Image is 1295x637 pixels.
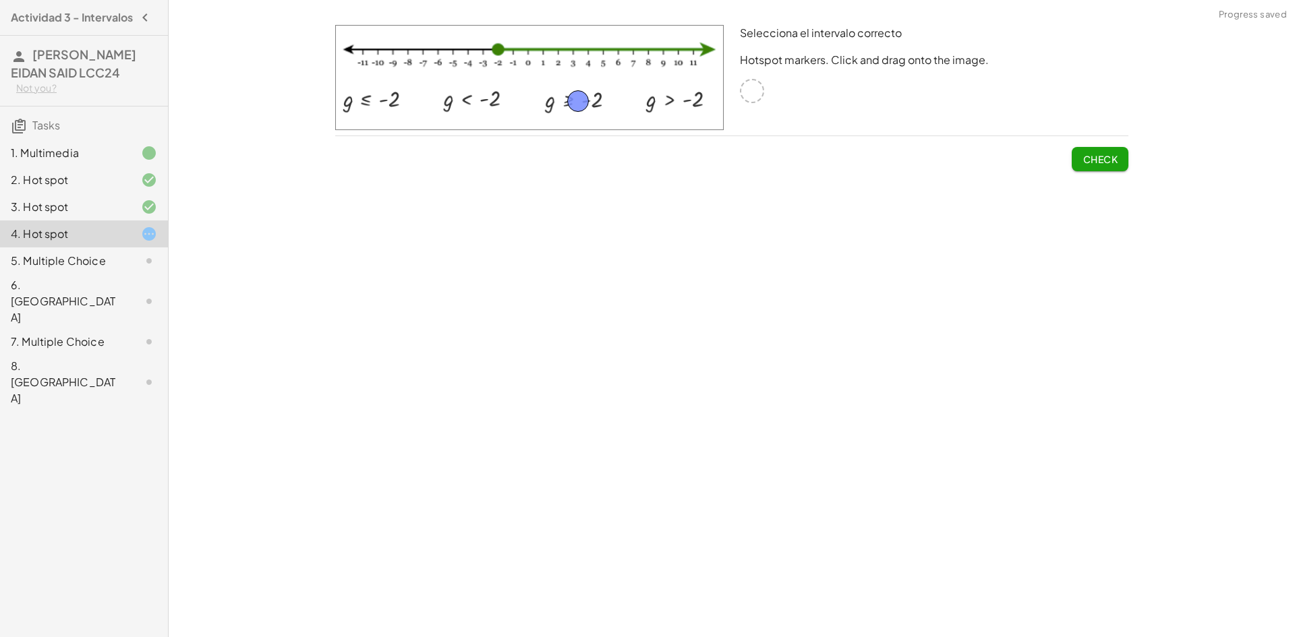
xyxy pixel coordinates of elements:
div: 4. Hot spot [11,226,119,242]
div: 1. Multimedia [11,145,119,161]
p: Selecciona el intervalo correcto [740,25,1128,41]
div: 6. [GEOGRAPHIC_DATA] [11,277,119,326]
i: Task not started. [141,293,157,309]
i: Task not started. [141,374,157,390]
span: Check [1083,153,1118,165]
img: afe5dfe082c9184b0a331b7e0bda34f2a0f874b830e29bc39657f6bd7b151e5b.png [335,25,724,130]
span: [PERSON_NAME] EIDAN SAID LCC24 [11,47,136,80]
i: Task not started. [141,253,157,269]
div: 3. Hot spot [11,199,119,215]
i: Task finished and correct. [141,172,157,188]
h4: Actividad 3 - Intervalos [11,9,133,26]
span: Tasks [32,118,60,132]
div: Not you? [16,82,157,95]
button: Check [1072,147,1128,171]
i: Task not started. [141,334,157,350]
i: Task finished and correct. [141,199,157,215]
div: 2. Hot spot [11,172,119,188]
p: Hotspot markers. Click and drag onto the image. [740,52,1128,68]
i: Task finished. [141,145,157,161]
i: Task started. [141,226,157,242]
div: 7. Multiple Choice [11,334,119,350]
div: 5. Multiple Choice [11,253,119,269]
span: Progress saved [1219,8,1287,22]
div: 8. [GEOGRAPHIC_DATA] [11,358,119,406]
